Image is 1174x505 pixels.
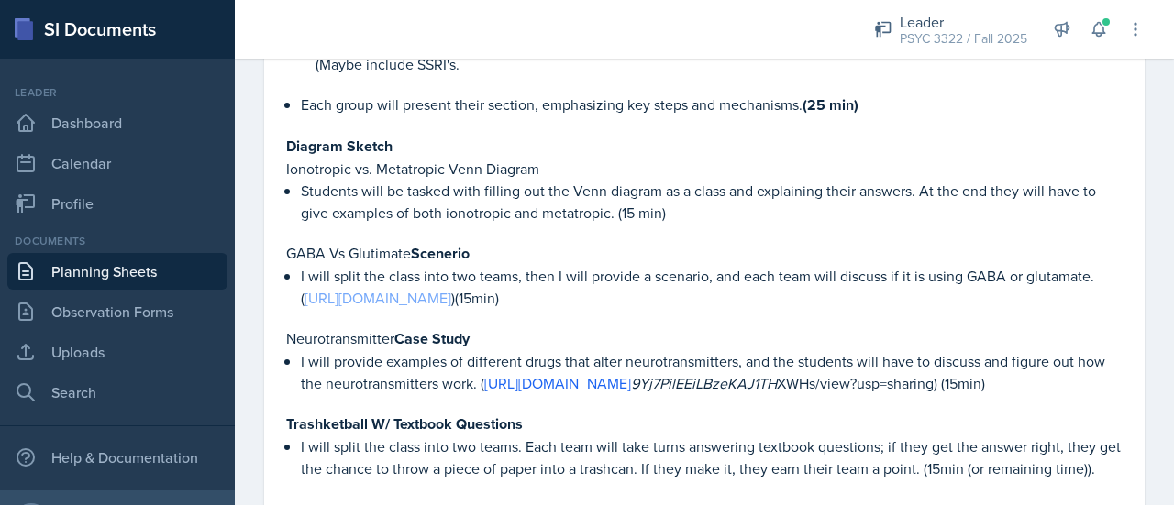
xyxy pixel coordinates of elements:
strong: (25 min) [803,94,858,115]
div: Documents [7,233,227,249]
p: Ionotropic vs. Metatropic Venn Diagram [286,158,1123,180]
div: Leader [900,11,1027,33]
div: Help & Documentation [7,439,227,476]
a: Profile [7,185,227,222]
strong: Trashketball W/ Textbook Questions [286,413,523,434]
a: Planning Sheets [7,253,227,290]
div: Leader [7,84,227,101]
strong: Case Study [394,328,470,349]
a: [URL][DOMAIN_NAME] [305,288,451,308]
em: 9Yj7PilEEiLBzeKAJ1TH [631,373,777,393]
p: I will provide examples of different drugs that alter neurotransmitters, and the students will ha... [301,350,1123,394]
a: Dashboard [7,104,227,141]
a: Uploads [7,334,227,370]
p: GABA Vs Glutimate [286,242,1123,265]
a: [URL][DOMAIN_NAME] [484,373,631,393]
a: Observation Forms [7,293,227,330]
p: Neurotransmitter [286,327,1123,350]
p: Students will be tasked with filling out the Venn diagram as a class and explaining their answers... [301,180,1123,224]
strong: Diagram Sketch [286,136,393,157]
p: I will split the class into two teams. Each team will take turns answering textbook questions; if... [301,435,1123,479]
a: Calendar [7,145,227,181]
div: PSYC 3322 / Fall 2025 [900,29,1027,49]
a: Search [7,374,227,411]
p: I will split the class into two teams, then I will provide a scenario, and each team will discuss... [301,265,1123,309]
strong: Scenerio [411,243,470,264]
p: Each group will present their section, emphasizing key steps and mechanisms. [301,93,1123,116]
